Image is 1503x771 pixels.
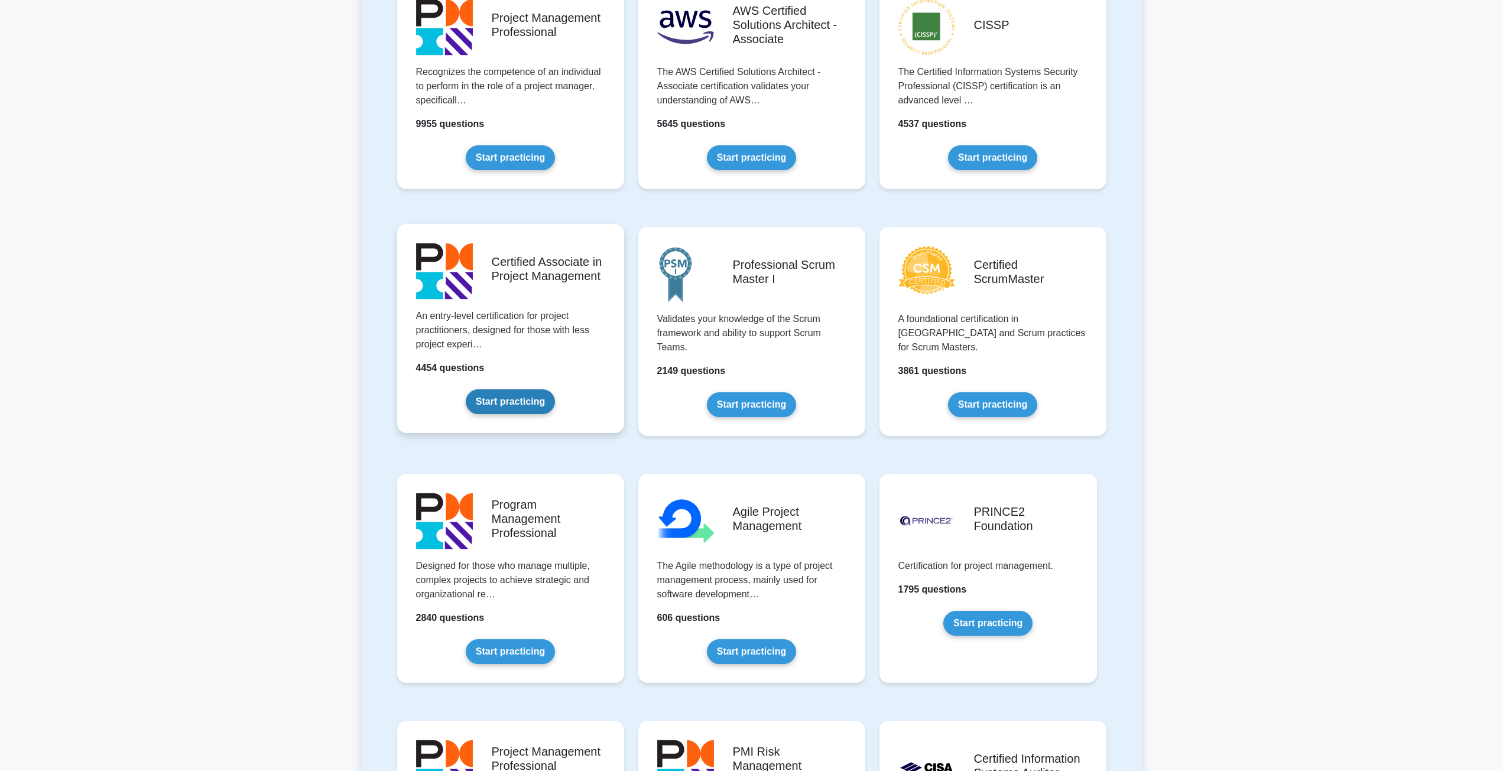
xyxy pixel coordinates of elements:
a: Start practicing [466,389,555,414]
a: Start practicing [943,611,1033,636]
a: Start practicing [707,145,796,170]
a: Start practicing [466,145,555,170]
a: Start practicing [948,392,1037,417]
a: Start practicing [707,392,796,417]
a: Start practicing [948,145,1037,170]
a: Start practicing [707,639,796,664]
a: Start practicing [466,639,555,664]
